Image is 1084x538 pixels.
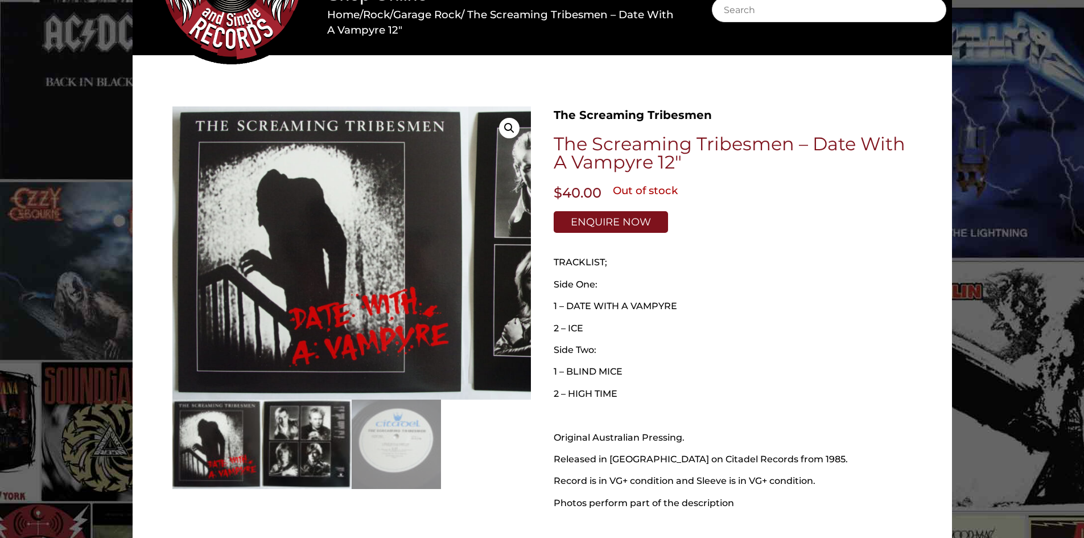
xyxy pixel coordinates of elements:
a: Rock [363,8,390,21]
p: Out of stock [613,183,678,199]
p: Photos perform part of the description [554,496,912,510]
p: Original Australian Pressing. [554,431,912,445]
p: 1 – DATE WITH A VAMPYRE [554,299,912,313]
p: Released in [GEOGRAPHIC_DATA] on Citadel Records from 1985. [554,453,912,466]
p: 1 – BLIND MICE [554,365,912,379]
a: Garage Rock [393,8,461,21]
p: TRACKLIST; [554,256,912,269]
span: $ [554,184,562,201]
p: Side Two: [554,343,912,357]
p: 2 – HIGH TIME [554,387,912,401]
span: Enquire Now [571,217,651,227]
a: The Screaming Tribesmen [554,106,712,124]
p: Record is in VG+ condition and Sleeve is in VG+ condition. [554,474,912,488]
img: The Screaming Tribesmen – Date With A Vampyre 12" - Image 2 [468,106,764,400]
p: Side One: [554,278,912,291]
a: View full-screen image gallery [499,118,520,138]
a: Enquire Now [554,211,668,233]
img: The Screaming Tribesmen – Date With A Vampyre 12" - Image 2 [262,400,352,490]
bdi: 40.00 [554,184,601,201]
img: The Screaming Tribesmen – Date With A Vampyre 12" - Image 3 [352,400,442,490]
nav: Breadcrumb [327,7,677,38]
p: 2 – ICE [554,322,912,335]
img: The Screaming Tribesmen – Date With A Vampyre 12" [172,400,262,490]
h1: The Screaming Tribesmen – Date With A Vampyre 12″ [554,135,912,171]
a: Home [327,8,360,21]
